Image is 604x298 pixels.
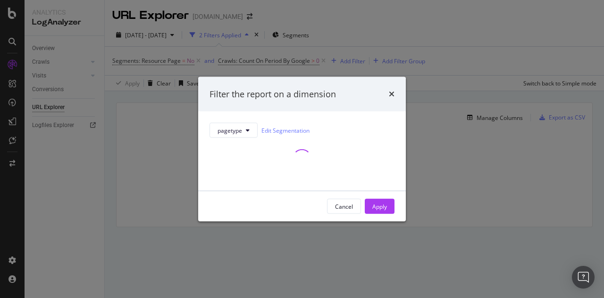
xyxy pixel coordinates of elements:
div: Apply [372,202,387,210]
div: Open Intercom Messenger [572,266,595,289]
span: pagetype [218,126,242,134]
a: Edit Segmentation [261,125,310,135]
button: Cancel [327,199,361,214]
div: Filter the report on a dimension [210,88,336,100]
button: Apply [365,199,394,214]
div: modal [198,77,406,221]
div: Cancel [335,202,353,210]
div: times [389,88,394,100]
button: pagetype [210,123,258,138]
